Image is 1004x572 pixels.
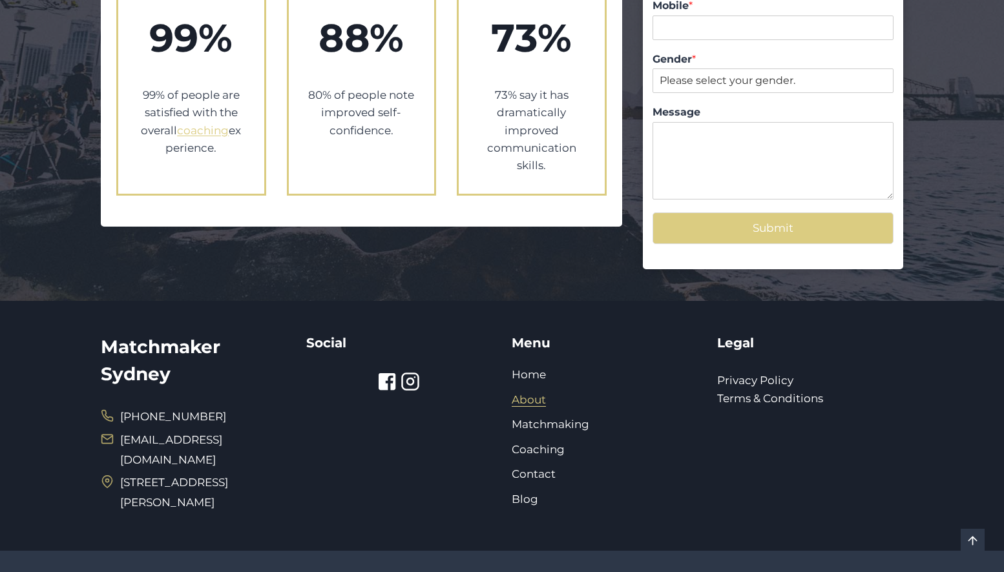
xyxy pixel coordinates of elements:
h5: Social [306,333,492,352]
input: Mobile [653,15,894,40]
h1: 99% [138,9,245,67]
a: Matchmaking [512,418,589,431]
a: Blog [512,493,538,506]
a: coaching [177,124,229,137]
a: Home [512,368,546,381]
label: Message [653,106,894,119]
a: [EMAIL_ADDRESS][DOMAIN_NAME] [120,433,222,466]
a: [PHONE_NUMBER] [101,407,226,427]
p: 80% of people note improved self-confidence. [308,87,415,139]
button: Submit [653,212,894,244]
h5: Menu [512,333,698,352]
h2: 88% [308,9,415,67]
a: Privacy Policy [717,374,793,387]
h5: Legal [717,333,903,352]
h2: 73% [478,9,585,67]
a: Terms & Conditions [717,392,823,405]
span: [PHONE_NUMBER] [120,407,226,427]
a: Contact [512,467,556,480]
h2: Matchmaker Sydney [101,333,287,387]
a: Coaching [512,443,565,456]
p: 99% of people are satisfied with the overall experience. [138,87,245,157]
label: Gender [653,53,894,66]
span: [STREET_ADDRESS][PERSON_NAME] [120,473,287,512]
a: About [512,393,546,406]
p: 73% say it has dramatically improved communication skills. [478,87,585,174]
a: Scroll to top [961,529,985,553]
